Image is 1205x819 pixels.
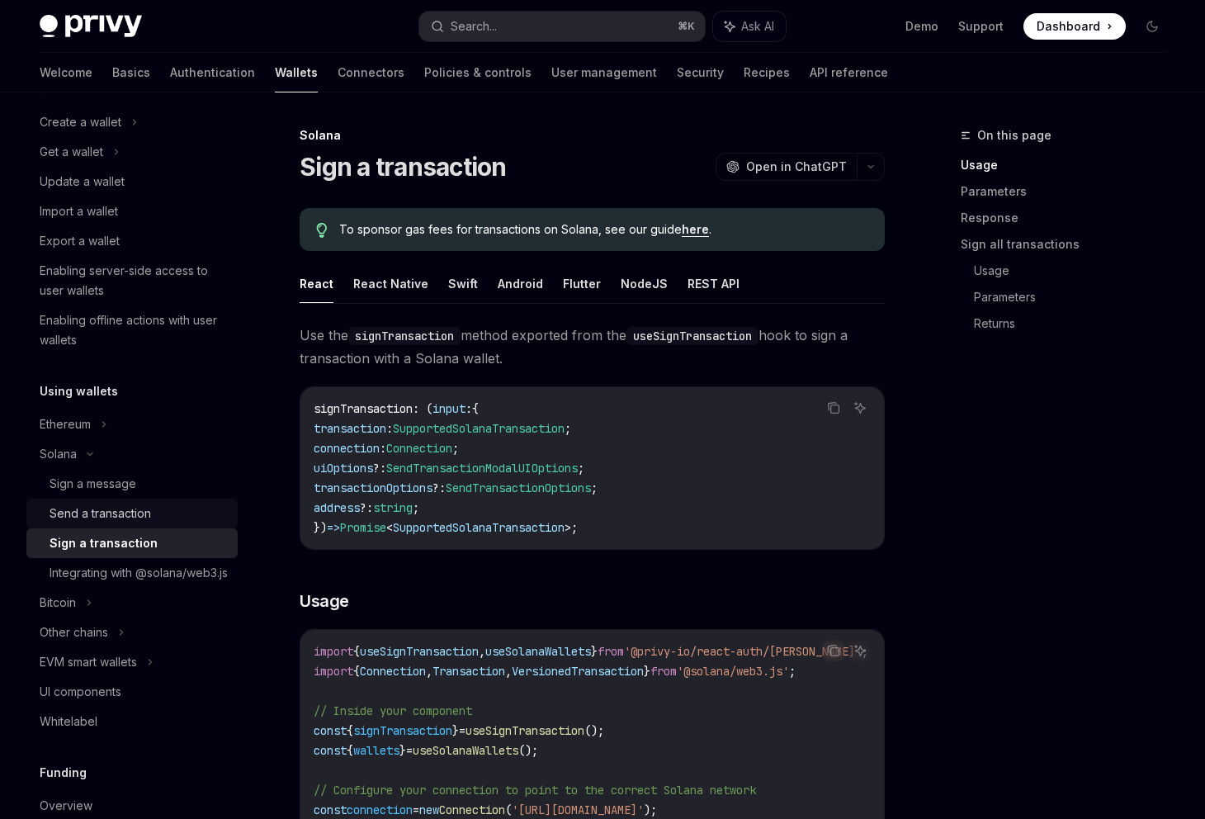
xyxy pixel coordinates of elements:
a: Connectors [338,53,404,92]
span: ; [413,500,419,515]
span: const [314,723,347,738]
button: NodeJS [621,264,668,303]
span: Usage [300,589,349,613]
h1: Sign a transaction [300,152,507,182]
div: Create a wallet [40,112,121,132]
span: ; [565,421,571,436]
a: Sign a message [26,469,238,499]
span: ?: [432,481,446,495]
a: UI components [26,677,238,707]
button: Ask AI [849,640,871,661]
span: uiOptions [314,461,373,476]
span: ( [505,802,512,817]
span: Ask AI [741,18,774,35]
a: Update a wallet [26,167,238,196]
span: (); [584,723,604,738]
a: User management [551,53,657,92]
a: Demo [905,18,938,35]
span: Connection [439,802,505,817]
div: Enabling offline actions with user wallets [40,310,228,350]
a: Dashboard [1023,13,1126,40]
a: Send a transaction [26,499,238,528]
span: ); [644,802,657,817]
span: string [373,500,413,515]
span: signTransaction [353,723,452,738]
button: Ask AI [849,397,871,419]
a: Sign a transaction [26,528,238,558]
span: address [314,500,360,515]
div: Overview [40,796,92,816]
a: Security [677,53,724,92]
span: '@privy-io/react-auth/[PERSON_NAME]' [624,644,862,659]
a: Policies & controls [424,53,532,92]
div: Send a transaction [50,504,151,523]
span: Promise [340,520,386,535]
div: Update a wallet [40,172,125,192]
span: < [386,520,393,535]
button: Toggle dark mode [1139,13,1165,40]
span: : [465,401,472,416]
span: = [413,802,419,817]
div: Get a wallet [40,142,103,162]
span: , [479,644,485,659]
span: { [347,723,353,738]
span: connection [314,441,380,456]
span: // Configure your connection to point to the correct Solana network [314,783,756,798]
span: '@solana/web3.js' [677,664,789,679]
span: ; [591,481,598,495]
span: from [598,644,624,659]
span: Open in ChatGPT [746,159,847,175]
a: Welcome [40,53,92,92]
span: { [353,644,360,659]
span: input [432,401,465,416]
span: SendTransactionOptions [446,481,591,495]
a: Usage [961,152,1179,178]
img: dark logo [40,15,142,38]
div: EVM smart wallets [40,652,137,672]
div: Solana [300,127,885,144]
span: On this page [977,125,1051,145]
span: from [650,664,677,679]
span: ; [452,441,459,456]
div: Other chains [40,623,108,642]
span: } [452,723,459,738]
button: Android [498,264,543,303]
span: new [419,802,439,817]
span: Dashboard [1037,18,1100,35]
span: ?: [360,500,373,515]
span: SendTransactionModalUIOptions [386,461,578,476]
a: Export a wallet [26,226,238,256]
code: useSignTransaction [626,327,758,345]
span: const [314,802,347,817]
span: { [353,664,360,679]
a: Recipes [744,53,790,92]
span: const [314,743,347,758]
a: Support [958,18,1004,35]
a: Import a wallet [26,196,238,226]
span: Connection [386,441,452,456]
span: (); [518,743,538,758]
button: REST API [688,264,740,303]
div: Sign a message [50,474,136,494]
span: transaction [314,421,386,436]
a: Returns [974,310,1179,337]
button: Flutter [563,264,601,303]
span: useSolanaWallets [485,644,591,659]
a: here [682,222,709,237]
a: Response [961,205,1179,231]
button: React Native [353,264,428,303]
button: Search...⌘K [419,12,705,41]
span: VersionedTransaction [512,664,644,679]
a: Integrating with @solana/web3.js [26,558,238,588]
div: Whitelabel [40,712,97,731]
span: => [327,520,340,535]
span: } [399,743,406,758]
span: SupportedSolanaTransaction [393,520,565,535]
a: Parameters [961,178,1179,205]
span: > [565,520,571,535]
span: , [505,664,512,679]
span: { [472,401,479,416]
a: Authentication [170,53,255,92]
span: import [314,664,353,679]
div: Enabling server-side access to user wallets [40,261,228,301]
